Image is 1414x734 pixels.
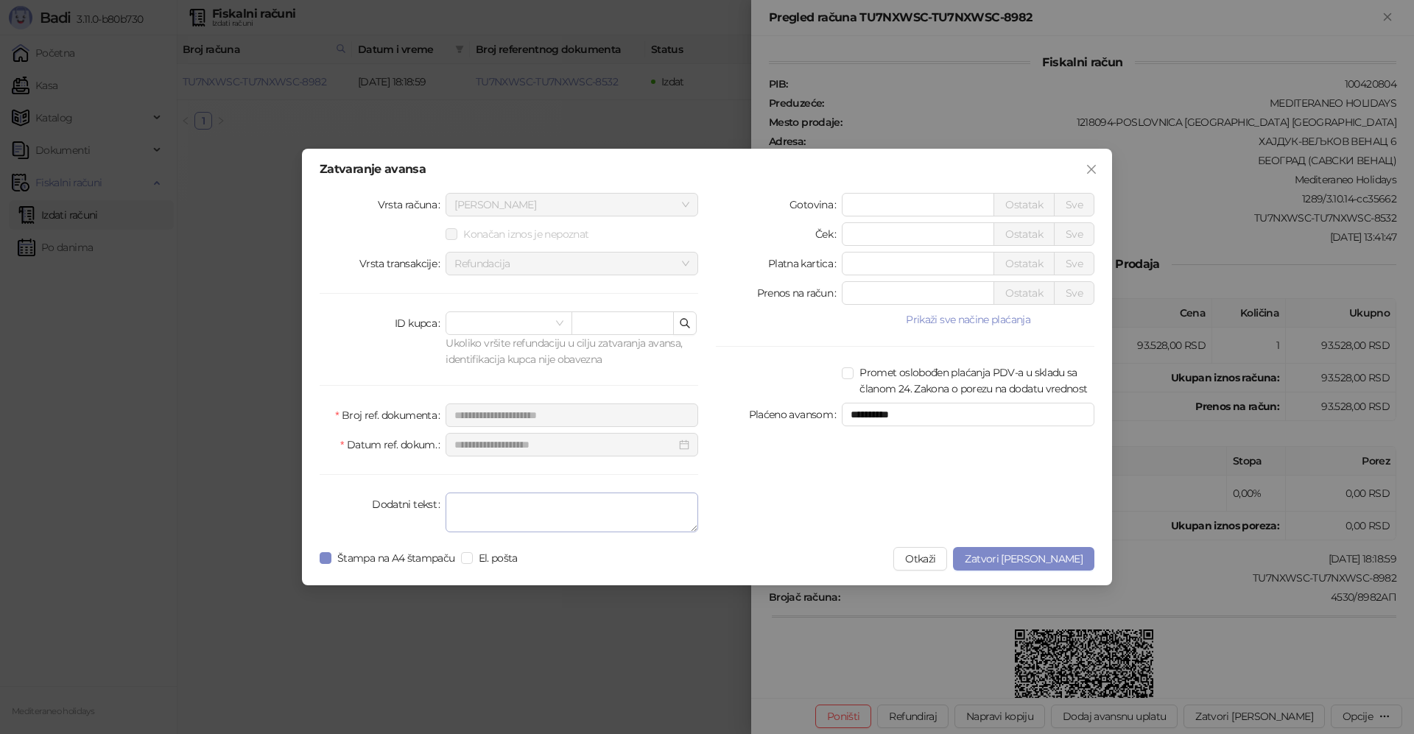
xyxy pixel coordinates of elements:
[340,433,446,456] label: Datum ref. dokum.
[473,550,524,566] span: El. pošta
[1054,222,1094,246] button: Sve
[842,311,1094,328] button: Prikaži sve načine plaćanja
[359,252,446,275] label: Vrsta transakcije
[1054,252,1094,275] button: Sve
[454,437,676,453] input: Datum ref. dokum.
[446,403,698,427] input: Broj ref. dokumenta
[893,547,947,571] button: Otkaži
[1054,193,1094,216] button: Sve
[815,222,842,246] label: Ček
[395,311,446,335] label: ID kupca
[446,335,698,367] div: Ukoliko vršite refundaciju u cilju zatvaranja avansa, identifikacija kupca nije obavezna
[993,252,1055,275] button: Ostatak
[335,403,446,427] label: Broj ref. dokumenta
[331,550,461,566] span: Štampa na A4 štampaču
[1054,281,1094,305] button: Sve
[454,194,689,216] span: Avans
[372,493,446,516] label: Dodatni tekst
[993,193,1055,216] button: Ostatak
[457,226,594,242] span: Konačan iznos je nepoznat
[1086,163,1097,175] span: close
[757,281,843,305] label: Prenos na račun
[749,403,843,426] label: Plaćeno avansom
[965,552,1083,565] span: Zatvori [PERSON_NAME]
[320,163,1094,175] div: Zatvaranje avansa
[789,193,842,216] label: Gotovina
[454,253,689,275] span: Refundacija
[854,364,1094,397] span: Promet oslobođen plaćanja PDV-a u skladu sa članom 24. Zakona o porezu na dodatu vrednost
[1080,163,1103,175] span: Zatvori
[953,547,1094,571] button: Zatvori [PERSON_NAME]
[1080,158,1103,181] button: Close
[993,222,1055,246] button: Ostatak
[768,252,842,275] label: Platna kartica
[378,193,446,216] label: Vrsta računa
[993,281,1055,305] button: Ostatak
[446,493,698,532] textarea: Dodatni tekst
